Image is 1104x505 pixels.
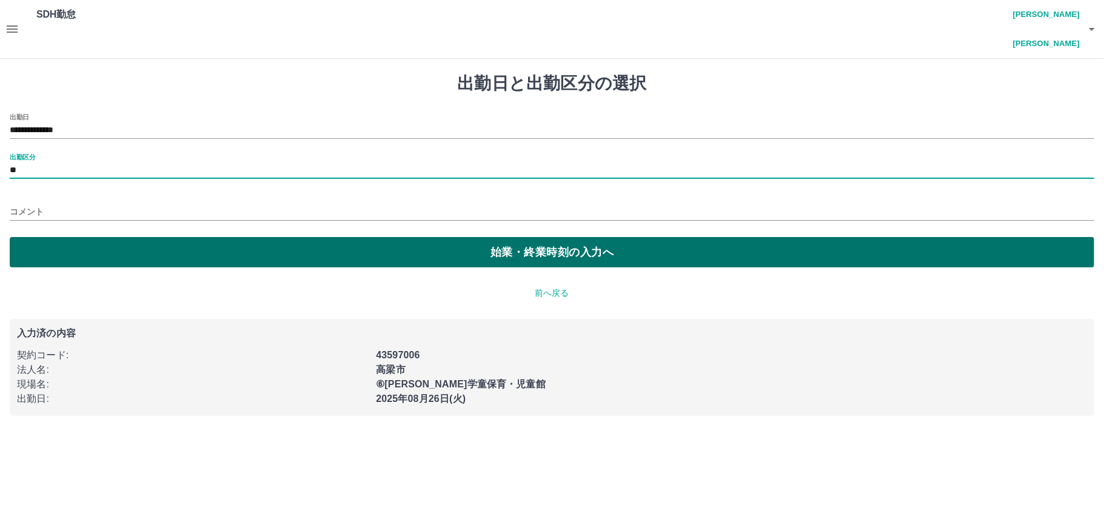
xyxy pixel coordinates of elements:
[376,393,466,404] b: 2025年08月26日(火)
[10,112,29,121] label: 出勤日
[10,73,1094,94] h1: 出勤日と出勤区分の選択
[17,363,369,377] p: 法人名 :
[17,348,369,363] p: 契約コード :
[10,152,35,161] label: 出勤区分
[376,350,420,360] b: 43597006
[17,392,369,406] p: 出勤日 :
[10,237,1094,267] button: 始業・終業時刻の入力へ
[17,377,369,392] p: 現場名 :
[17,329,1087,338] p: 入力済の内容
[10,287,1094,299] p: 前へ戻る
[376,379,546,389] b: ⑥[PERSON_NAME]学童保育・児童館
[376,364,405,375] b: 高梁市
